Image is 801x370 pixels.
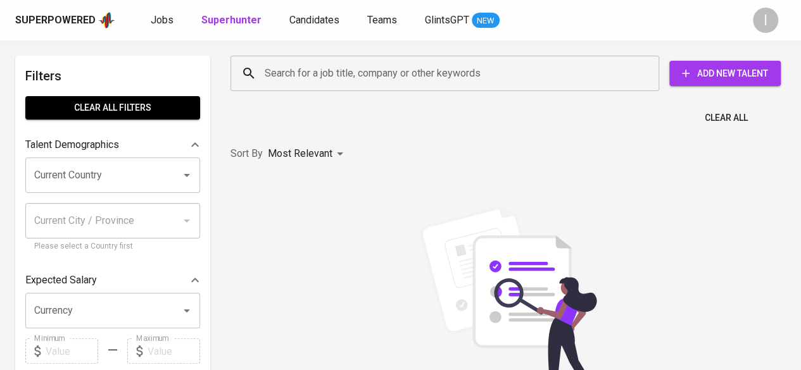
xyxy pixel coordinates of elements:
a: Teams [367,13,400,28]
div: Talent Demographics [25,132,200,157]
button: Add New Talent [669,61,781,86]
h6: Filters [25,66,200,86]
span: Add New Talent [679,66,771,82]
img: app logo [98,11,115,30]
p: Most Relevant [268,146,332,161]
button: Open [178,166,196,184]
a: Superpoweredapp logo [15,11,115,30]
a: Jobs [151,13,176,28]
p: Talent Demographics [25,137,119,152]
span: GlintsGPT [425,14,469,26]
div: Expected Salary [25,268,200,293]
b: Superhunter [201,14,262,26]
span: Clear All [705,110,748,126]
p: Expected Salary [25,273,97,288]
span: Clear All filters [35,100,190,116]
button: Clear All [700,106,753,130]
button: Open [178,302,196,319]
span: NEW [472,15,500,27]
p: Please select a Country first [34,240,191,253]
span: Teams [367,14,397,26]
input: Value [46,338,98,364]
span: Jobs [151,14,173,26]
a: GlintsGPT NEW [425,13,500,28]
a: Superhunter [201,13,264,28]
a: Candidates [289,13,342,28]
button: Clear All filters [25,96,200,120]
p: Sort By [230,146,263,161]
input: Value [148,338,200,364]
div: Superpowered [15,13,96,28]
div: I [753,8,778,33]
span: Candidates [289,14,339,26]
div: Most Relevant [268,142,348,166]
